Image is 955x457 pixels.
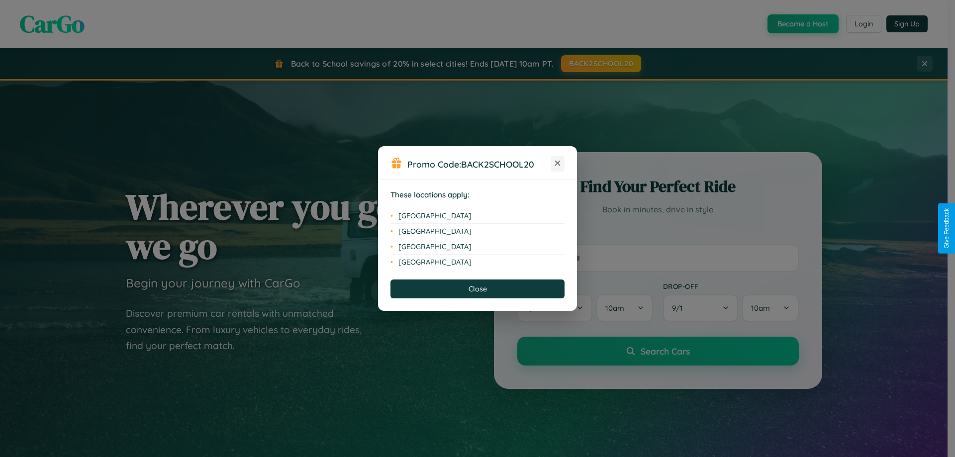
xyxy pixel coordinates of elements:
strong: These locations apply: [390,190,470,199]
div: Give Feedback [943,208,950,249]
b: BACK2SCHOOL20 [461,159,534,170]
h3: Promo Code: [407,159,551,170]
li: [GEOGRAPHIC_DATA] [390,224,565,239]
button: Close [390,279,565,298]
li: [GEOGRAPHIC_DATA] [390,255,565,270]
li: [GEOGRAPHIC_DATA] [390,208,565,224]
li: [GEOGRAPHIC_DATA] [390,239,565,255]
